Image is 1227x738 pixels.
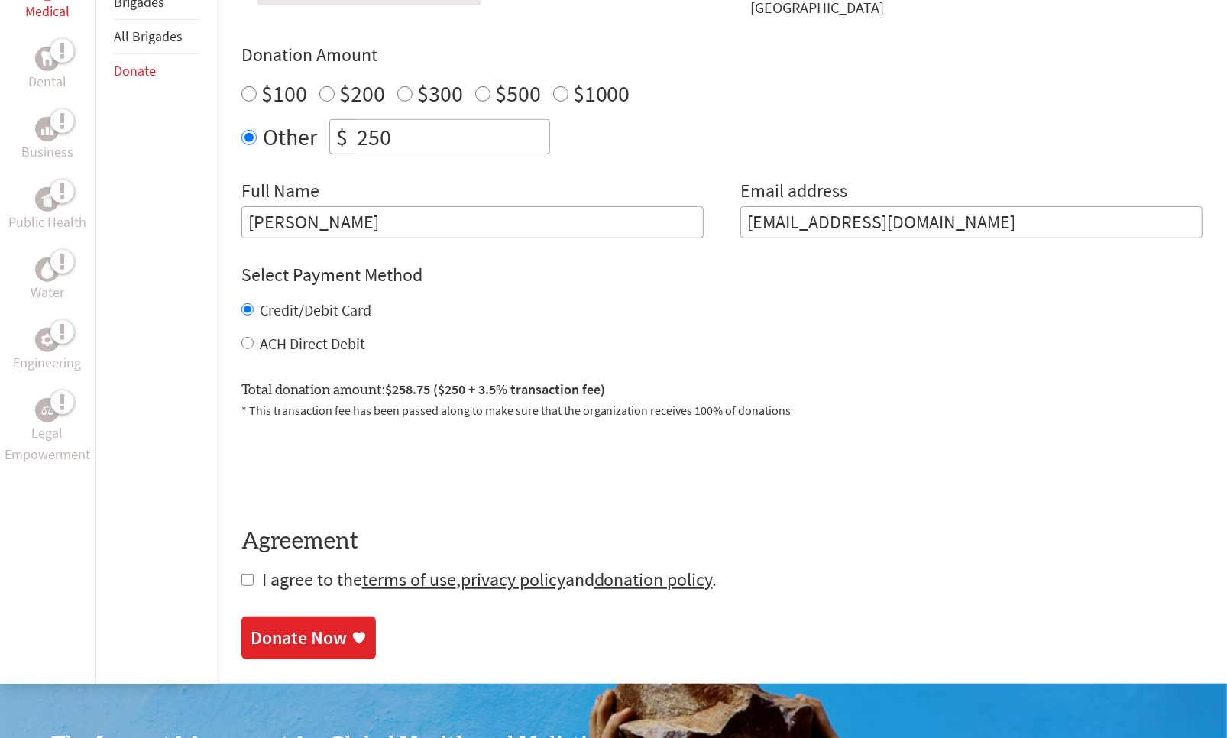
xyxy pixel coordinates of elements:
[35,328,60,352] div: Engineering
[25,1,70,22] p: Medical
[594,568,713,591] a: donation policy
[31,282,64,303] p: Water
[241,206,704,238] input: Enter Full Name
[35,47,60,71] div: Dental
[13,328,81,374] a: EngineeringEngineering
[339,79,385,108] label: $200
[354,120,549,154] input: Enter Amount
[41,334,53,346] img: Engineering
[35,187,60,212] div: Public Health
[263,119,317,154] label: Other
[3,422,92,465] p: Legal Empowerment
[41,406,53,415] img: Legal Empowerment
[241,43,1203,67] h4: Donation Amount
[740,179,847,206] label: Email address
[8,212,86,233] p: Public Health
[41,52,53,66] img: Dental
[114,54,199,88] li: Donate
[241,401,1203,419] p: * This transaction fee has been passed along to make sure that the organization receives 100% of ...
[260,300,371,319] label: Credit/Debit Card
[41,261,53,279] img: Water
[461,568,565,591] a: privacy policy
[260,334,365,353] label: ACH Direct Debit
[241,438,474,497] iframe: reCAPTCHA
[114,20,199,54] li: All Brigades
[241,379,605,401] label: Total donation amount:
[241,617,376,659] a: Donate Now
[31,257,64,303] a: WaterWater
[417,79,463,108] label: $300
[241,179,319,206] label: Full Name
[114,28,183,45] a: All Brigades
[241,263,1203,287] h4: Select Payment Method
[28,47,66,92] a: DentalDental
[3,398,92,465] a: Legal EmpowermentLegal Empowerment
[241,528,1203,555] h4: Agreement
[385,380,605,398] span: $258.75 ($250 + 3.5% transaction fee)
[13,352,81,374] p: Engineering
[330,120,354,154] div: $
[41,123,53,135] img: Business
[35,398,60,422] div: Legal Empowerment
[8,187,86,233] a: Public HealthPublic Health
[35,257,60,282] div: Water
[21,117,73,163] a: BusinessBusiness
[495,79,541,108] label: $500
[740,206,1203,238] input: Your Email
[251,626,347,650] div: Donate Now
[114,62,156,79] a: Donate
[261,79,307,108] label: $100
[573,79,630,108] label: $1000
[362,568,456,591] a: terms of use
[35,117,60,141] div: Business
[262,568,717,591] span: I agree to the , and .
[41,192,53,207] img: Public Health
[21,141,73,163] p: Business
[28,71,66,92] p: Dental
